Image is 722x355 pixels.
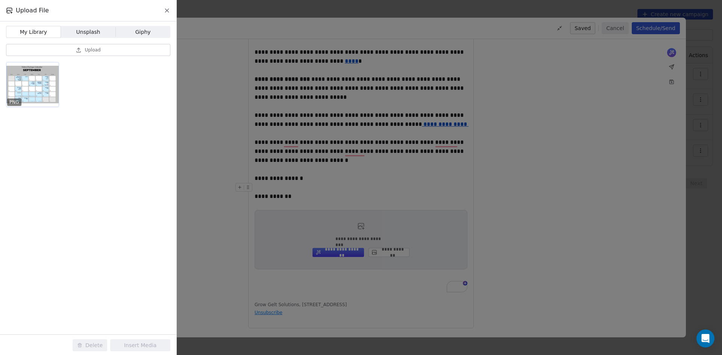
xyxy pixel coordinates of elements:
[110,339,170,351] button: Insert Media
[135,28,151,36] span: Giphy
[9,99,19,105] p: PNG
[6,44,170,56] button: Upload
[85,47,100,53] span: Upload
[16,6,49,15] span: Upload File
[73,339,107,351] button: Delete
[76,28,100,36] span: Unsplash
[696,329,714,347] div: Open Intercom Messenger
